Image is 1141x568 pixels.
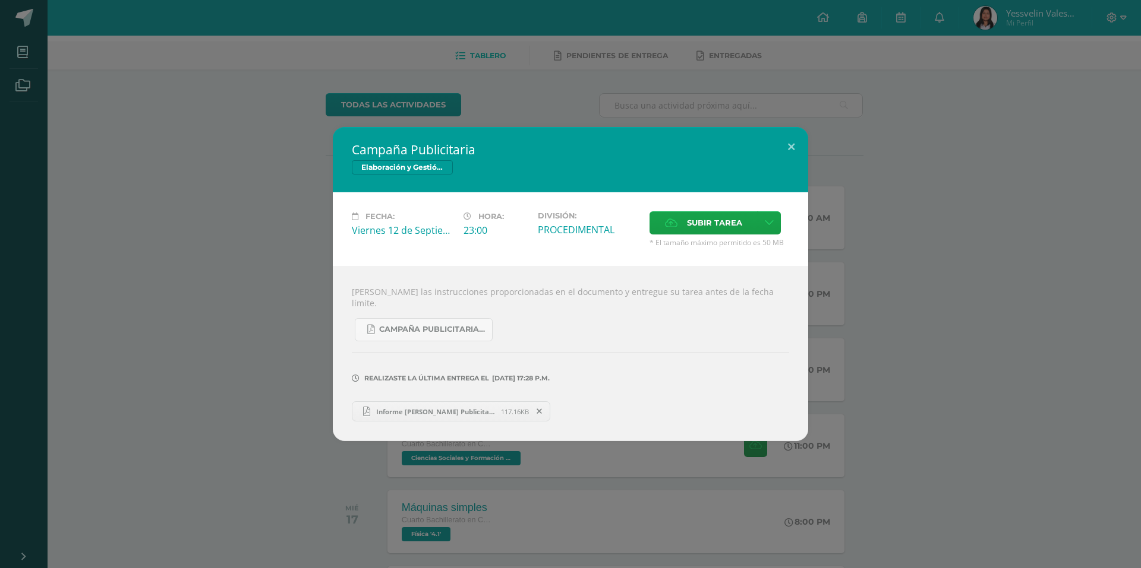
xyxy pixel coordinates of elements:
[352,224,454,237] div: Viernes 12 de Septiembre
[501,407,529,416] span: 117.16KB
[364,374,489,382] span: Realizaste la última entrega el
[365,212,395,221] span: Fecha:
[352,141,789,158] h2: Campaña Publicitaria
[538,223,640,236] div: PROCEDIMENTAL
[464,224,528,237] div: 23:00
[774,127,808,167] button: Close (Esc)
[379,325,486,334] span: Campaña Publicitaria.pdf
[478,212,504,221] span: Hora:
[489,378,550,379] span: [DATE] 17:28 p.m.
[352,401,550,421] a: Informe [PERSON_NAME] Publicitaria Tacornudos.pdf 117.16KB
[370,407,501,416] span: Informe [PERSON_NAME] Publicitaria Tacornudos.pdf
[355,318,493,341] a: Campaña Publicitaria.pdf
[538,211,640,220] label: División:
[529,405,550,418] span: Remover entrega
[687,212,742,234] span: Subir tarea
[352,160,453,174] span: Elaboración y Gestión de Proyectos
[650,237,789,247] span: * El tamaño máximo permitido es 50 MB
[333,266,808,441] div: [PERSON_NAME] las instrucciones proporcionadas en el documento y entregue su tarea antes de la fe...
